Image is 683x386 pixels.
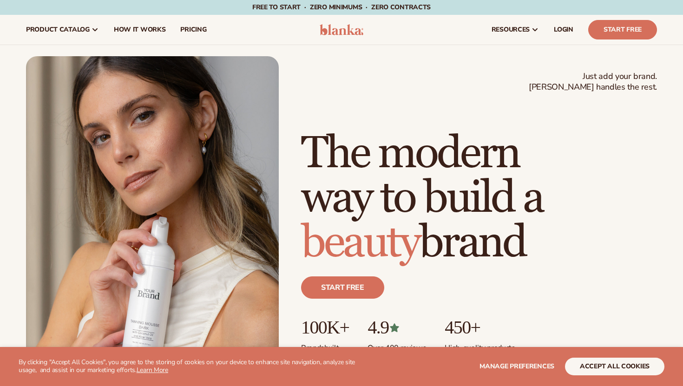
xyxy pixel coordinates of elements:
[368,317,426,338] p: 4.9
[106,15,173,45] a: How It Works
[301,276,384,299] a: Start free
[180,26,206,33] span: pricing
[26,56,279,375] img: Female holding tanning mousse.
[320,24,364,35] img: logo
[529,71,657,93] span: Just add your brand. [PERSON_NAME] handles the rest.
[114,26,166,33] span: How It Works
[368,338,426,353] p: Over 400 reviews
[565,358,664,375] button: accept all cookies
[301,216,419,270] span: beauty
[137,366,168,374] a: Learn More
[19,15,106,45] a: product catalog
[173,15,214,45] a: pricing
[484,15,546,45] a: resources
[445,338,515,353] p: High-quality products
[546,15,581,45] a: LOGIN
[301,131,657,265] h1: The modern way to build a brand
[26,26,90,33] span: product catalog
[301,317,349,338] p: 100K+
[479,358,554,375] button: Manage preferences
[19,359,363,374] p: By clicking "Accept All Cookies", you agree to the storing of cookies on your device to enhance s...
[588,20,657,39] a: Start Free
[252,3,431,12] span: Free to start · ZERO minimums · ZERO contracts
[301,338,349,353] p: Brands built
[492,26,530,33] span: resources
[479,362,554,371] span: Manage preferences
[445,317,515,338] p: 450+
[554,26,573,33] span: LOGIN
